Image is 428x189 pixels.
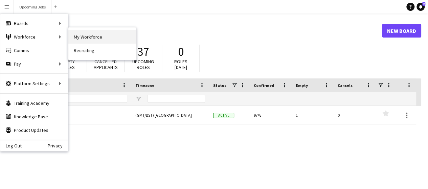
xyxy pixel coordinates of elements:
[422,2,425,6] span: 2
[338,83,353,88] span: Cancels
[14,0,51,14] button: Upcoming Jobs
[148,95,205,103] input: Timezone Filter Input
[0,17,68,30] div: Boards
[137,44,149,59] span: 37
[0,110,68,123] a: Knowledge Base
[254,83,274,88] span: Confirmed
[0,143,22,148] a: Log Out
[0,44,68,57] a: Comms
[292,106,334,124] div: 1
[0,77,68,90] div: Platform Settings
[0,30,68,44] div: Workforce
[135,96,141,102] button: Open Filter Menu
[0,57,68,71] div: Pay
[68,30,136,44] a: My Workforce
[334,106,376,124] div: 0
[213,113,234,118] span: Active
[16,106,127,125] a: Upcoming Jobs
[48,143,68,148] a: Privacy
[382,24,421,38] a: New Board
[135,83,154,88] span: Timezone
[213,83,226,88] span: Status
[68,44,136,57] a: Recruiting
[250,106,292,124] div: 97%
[28,95,127,103] input: Board name Filter Input
[416,3,425,11] a: 2
[132,58,154,70] span: Upcoming roles
[178,44,184,59] span: 0
[0,123,68,137] a: Product Updates
[0,96,68,110] a: Training Academy
[94,58,118,70] span: Cancelled applicants
[174,58,187,70] span: Roles [DATE]
[12,26,382,36] h1: Boards
[296,83,308,88] span: Empty
[131,106,209,124] div: (GMT/BST) [GEOGRAPHIC_DATA]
